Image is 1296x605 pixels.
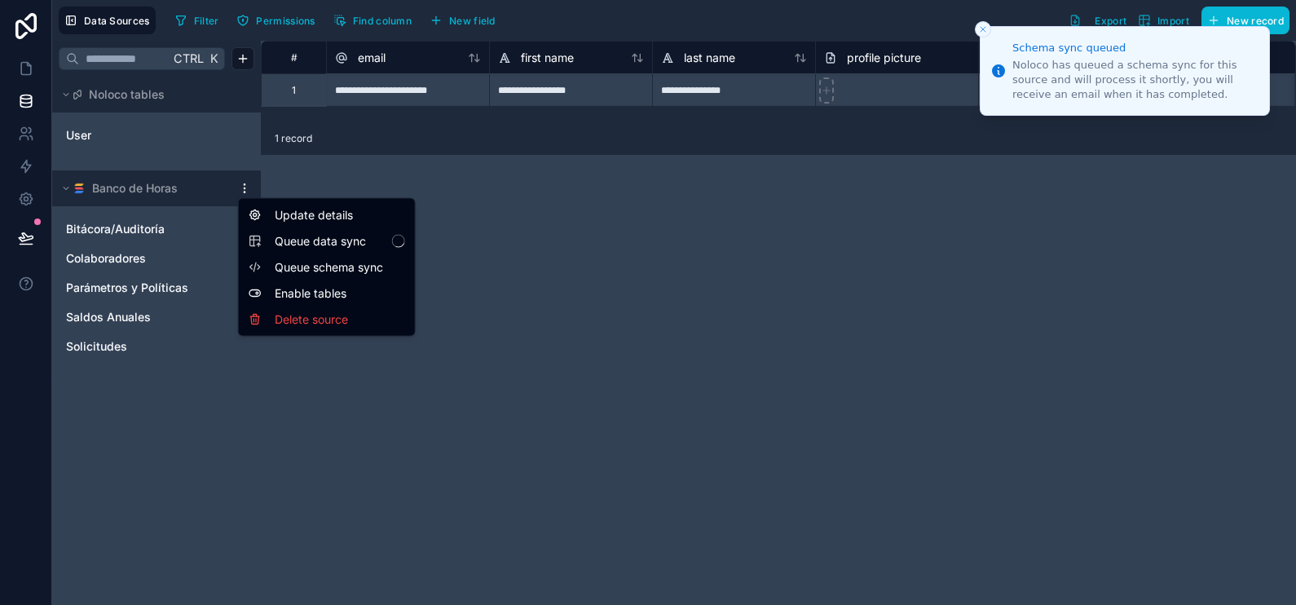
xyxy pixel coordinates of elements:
[521,50,574,66] span: first name
[89,86,165,103] span: Noloco tables
[847,50,921,66] span: profile picture
[275,132,312,145] span: 1 record
[449,15,496,27] span: New field
[66,127,91,144] span: User
[242,280,412,307] div: Enable tables
[84,15,150,27] span: Data Sources
[274,51,314,64] div: #
[59,216,254,242] div: Bitácora/Auditoría
[353,15,412,27] span: Find column
[73,182,86,195] img: SmartSuite logo
[684,50,735,66] span: last name
[358,50,386,66] span: email
[256,15,315,27] span: Permissions
[66,221,165,237] span: Bitácora/Auditoría
[59,122,254,148] div: User
[275,259,392,276] span: Queue schema sync
[172,48,205,68] span: Ctrl
[66,250,146,267] span: Colaboradores
[66,338,127,355] span: Solicitudes
[92,180,178,197] span: Banco de Horas
[59,245,254,272] div: Colaboradores
[242,202,412,228] div: Update details
[59,333,254,360] div: Solicitudes
[292,84,296,97] div: 1
[66,309,151,325] span: Saldos Anuales
[59,275,254,301] div: Parámetros y Políticas
[275,233,392,250] span: Queue data sync
[249,233,405,250] button: Queue data sync
[249,259,392,276] button: Queue schema sync
[59,304,254,330] div: Saldos Anuales
[1012,58,1256,103] div: Noloco has queued a schema sync for this source and will process it shortly, you will receive an ...
[66,280,188,296] span: Parámetros y Políticas
[194,15,219,27] span: Filter
[208,53,219,64] span: K
[1012,40,1256,56] div: Schema sync queued
[242,307,412,333] div: Delete source
[975,21,991,38] button: Close toast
